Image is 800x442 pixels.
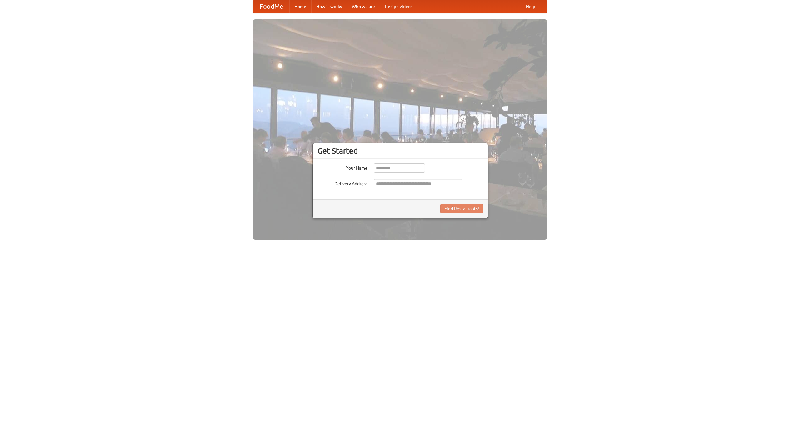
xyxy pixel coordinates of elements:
a: Home [289,0,311,13]
label: Delivery Address [317,179,367,187]
a: FoodMe [253,0,289,13]
label: Your Name [317,163,367,171]
a: How it works [311,0,347,13]
h3: Get Started [317,146,483,156]
a: Who we are [347,0,380,13]
a: Recipe videos [380,0,417,13]
button: Find Restaurants! [440,204,483,213]
a: Help [521,0,540,13]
